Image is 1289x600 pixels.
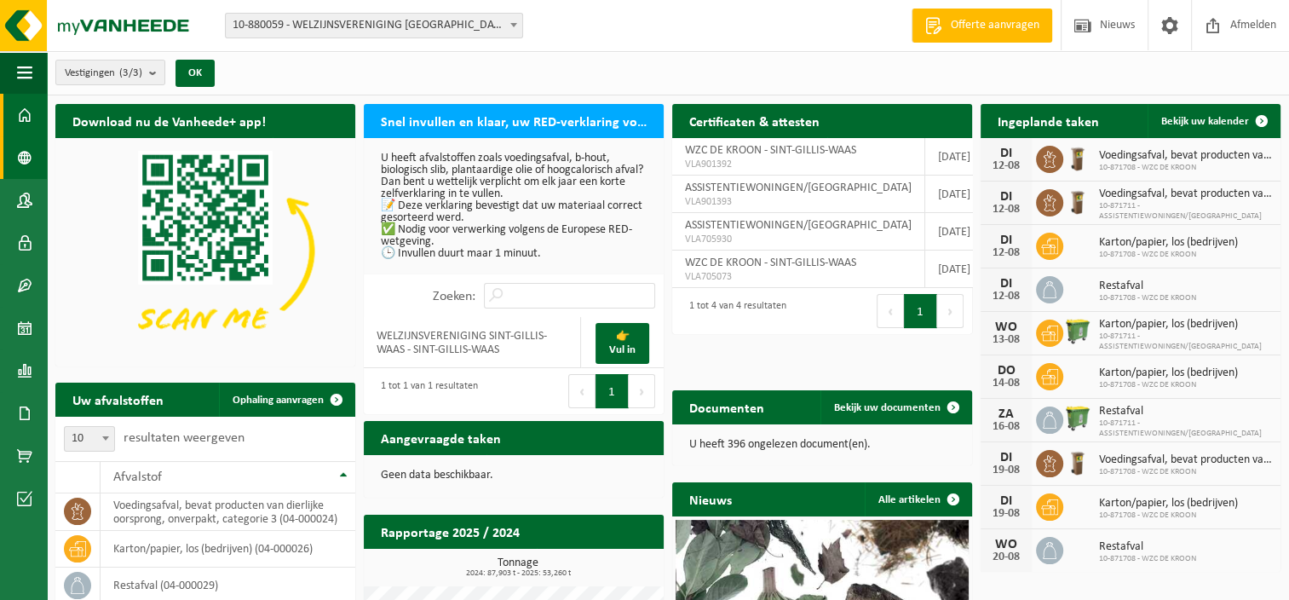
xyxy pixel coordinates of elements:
button: Next [629,374,655,408]
a: Alle artikelen [865,482,970,516]
a: Bekijk uw documenten [820,390,970,424]
button: 1 [596,374,629,408]
h2: Ingeplande taken [981,104,1116,137]
span: Vestigingen [65,61,142,86]
span: Ophaling aanvragen [233,395,324,406]
h2: Download nu de Vanheede+ app! [55,104,283,137]
td: [DATE] [925,213,984,251]
div: 12-08 [989,247,1023,259]
span: WZC DE KROON - SINT-GILLIS-WAAS [685,257,856,269]
div: 12-08 [989,291,1023,303]
img: WB-0140-HPE-BN-01 [1063,143,1092,172]
button: 1 [904,294,937,328]
div: 19-08 [989,464,1023,476]
span: 10-871708 - WZC DE KROON [1099,293,1196,303]
h2: Snel invullen en klaar, uw RED-verklaring voor 2025 [364,104,664,137]
td: [DATE] [925,138,984,176]
span: Restafval [1099,280,1196,293]
img: WB-0770-HPE-GN-50 [1063,317,1092,346]
h3: Tonnage [372,557,664,578]
span: Karton/papier, los (bedrijven) [1099,318,1272,332]
p: U heeft afvalstoffen zoals voedingsafval, b-hout, biologisch slib, plantaardige olie of hoogcalor... [381,153,647,260]
span: Afvalstof [113,470,162,484]
a: Bekijk uw kalender [1148,104,1279,138]
div: 16-08 [989,421,1023,433]
div: 12-08 [989,160,1023,172]
div: 1 tot 4 van 4 resultaten [681,292,786,330]
img: WB-0140-HPE-BN-01 [1063,447,1092,476]
div: DI [989,494,1023,508]
span: 10-871711 - ASSISTENTIEWONINGEN/[GEOGRAPHIC_DATA] [1099,201,1272,222]
a: Ophaling aanvragen [219,383,354,417]
div: WO [989,320,1023,334]
div: DI [989,190,1023,204]
span: 10-871711 - ASSISTENTIEWONINGEN/[GEOGRAPHIC_DATA] [1099,332,1272,352]
span: VLA705073 [685,270,912,284]
span: 10-871711 - ASSISTENTIEWONINGEN/[GEOGRAPHIC_DATA] [1099,418,1272,439]
span: ASSISTENTIEWONINGEN/[GEOGRAPHIC_DATA] [685,182,912,194]
span: Karton/papier, los (bedrijven) [1099,236,1238,250]
label: Zoeken: [433,290,475,303]
td: [DATE] [925,251,984,288]
div: 13-08 [989,334,1023,346]
a: 👉 Vul in [596,323,649,364]
span: VLA705930 [685,233,912,246]
h2: Rapportage 2025 / 2024 [364,515,537,548]
a: Bekijk rapportage [537,548,662,582]
td: [DATE] [925,176,984,213]
td: karton/papier, los (bedrijven) (04-000026) [101,531,355,568]
span: 2024: 87,903 t - 2025: 53,260 t [372,569,664,578]
span: 10-880059 - WELZIJNSVERENIGING SINT-GILLIS-WAAS - SINT-GILLIS-WAAS [226,14,522,37]
span: Offerte aanvragen [947,17,1044,34]
span: 10-871708 - WZC DE KROON [1099,380,1238,390]
p: Geen data beschikbaar. [381,470,647,482]
div: DI [989,147,1023,160]
h2: Aangevraagde taken [364,421,518,454]
h2: Documenten [672,390,781,424]
span: VLA901393 [685,195,912,209]
div: WO [989,538,1023,551]
button: Previous [877,294,904,328]
span: Karton/papier, los (bedrijven) [1099,497,1238,511]
div: 19-08 [989,508,1023,520]
div: 1 tot 1 van 1 resultaten [372,372,478,410]
button: OK [176,60,215,87]
count: (3/3) [119,67,142,78]
span: ASSISTENTIEWONINGEN/[GEOGRAPHIC_DATA] [685,219,912,232]
span: Voedingsafval, bevat producten van dierlijke oorsprong, onverpakt, categorie 3 [1099,187,1272,201]
button: Previous [568,374,596,408]
span: Voedingsafval, bevat producten van dierlijke oorsprong, onverpakt, categorie 3 [1099,149,1272,163]
span: Restafval [1099,540,1196,554]
div: ZA [989,407,1023,421]
div: DI [989,277,1023,291]
h2: Certificaten & attesten [672,104,837,137]
p: U heeft 396 ongelezen document(en). [689,439,955,451]
h2: Nieuws [672,482,749,516]
span: 10-880059 - WELZIJNSVERENIGING SINT-GILLIS-WAAS - SINT-GILLIS-WAAS [225,13,523,38]
div: 14-08 [989,378,1023,389]
td: voedingsafval, bevat producten van dierlijke oorsprong, onverpakt, categorie 3 (04-000024) [101,493,355,531]
button: Vestigingen(3/3) [55,60,165,85]
span: 10 [64,426,115,452]
span: 10-871708 - WZC DE KROON [1099,467,1272,477]
h2: Uw afvalstoffen [55,383,181,416]
span: Bekijk uw documenten [834,402,941,413]
img: Download de VHEPlus App [55,138,355,363]
span: Restafval [1099,405,1272,418]
span: 10-871708 - WZC DE KROON [1099,250,1238,260]
img: WB-0140-HPE-BN-01 [1063,187,1092,216]
div: DI [989,451,1023,464]
div: DO [989,364,1023,378]
div: 20-08 [989,551,1023,563]
div: 12-08 [989,204,1023,216]
span: 10 [65,427,114,451]
td: WELZIJNSVERENIGING SINT-GILLIS-WAAS - SINT-GILLIS-WAAS [364,317,581,368]
label: resultaten weergeven [124,431,245,445]
button: Next [937,294,964,328]
span: 10-871708 - WZC DE KROON [1099,511,1238,521]
span: Bekijk uw kalender [1161,116,1249,127]
span: Karton/papier, los (bedrijven) [1099,366,1238,380]
span: VLA901392 [685,158,912,171]
div: DI [989,234,1023,247]
span: 10-871708 - WZC DE KROON [1099,554,1196,564]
